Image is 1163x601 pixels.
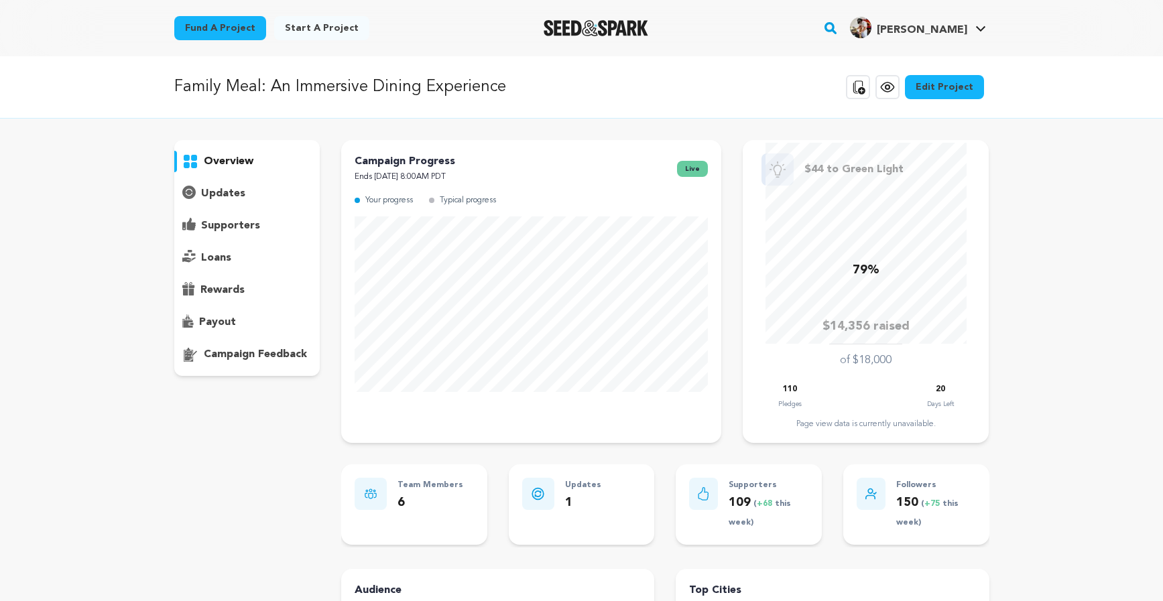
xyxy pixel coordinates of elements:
[355,170,455,185] p: Ends [DATE] 8:00AM PDT
[397,493,463,513] p: 6
[204,346,307,362] p: campaign feedback
[896,478,976,493] p: Followers
[853,261,879,280] p: 79%
[355,153,455,170] p: Campaign Progress
[847,14,989,42] span: Ben B.'s Profile
[397,478,463,493] p: Team Members
[896,493,976,532] p: 150
[677,161,708,177] span: live
[544,20,649,36] a: Seed&Spark Homepage
[905,75,984,99] a: Edit Project
[847,14,989,38] a: Ben B.'s Profile
[174,344,320,365] button: campaign feedback
[565,478,601,493] p: Updates
[174,247,320,269] button: loans
[174,151,320,172] button: overview
[204,153,253,170] p: overview
[565,493,601,513] p: 1
[440,193,496,208] p: Typical progress
[174,215,320,237] button: supporters
[729,478,808,493] p: Supporters
[840,352,892,369] p: of $18,000
[896,500,959,527] span: ( this week)
[756,419,975,429] div: Page view data is currently unavailable.
[365,193,413,208] p: Your progress
[783,382,797,397] p: 110
[174,312,320,333] button: payout
[200,282,245,298] p: rewards
[927,397,954,411] p: Days Left
[174,279,320,301] button: rewards
[757,500,775,508] span: +68
[199,314,236,330] p: payout
[877,25,967,36] span: [PERSON_NAME]
[729,493,808,532] p: 109
[174,16,266,40] a: Fund a project
[544,20,649,36] img: Seed&Spark Logo Dark Mode
[924,500,942,508] span: +75
[201,218,260,234] p: supporters
[850,17,871,38] img: cc89a08dfaab1b70.jpg
[174,183,320,204] button: updates
[274,16,369,40] a: Start a project
[174,75,506,99] p: Family Meal: An Immersive Dining Experience
[936,382,945,397] p: 20
[850,17,967,38] div: Ben B.'s Profile
[201,186,245,202] p: updates
[778,397,802,411] p: Pledges
[689,582,975,598] h4: Top Cities
[201,250,231,266] p: loans
[729,500,791,527] span: ( this week)
[355,582,641,598] h4: Audience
